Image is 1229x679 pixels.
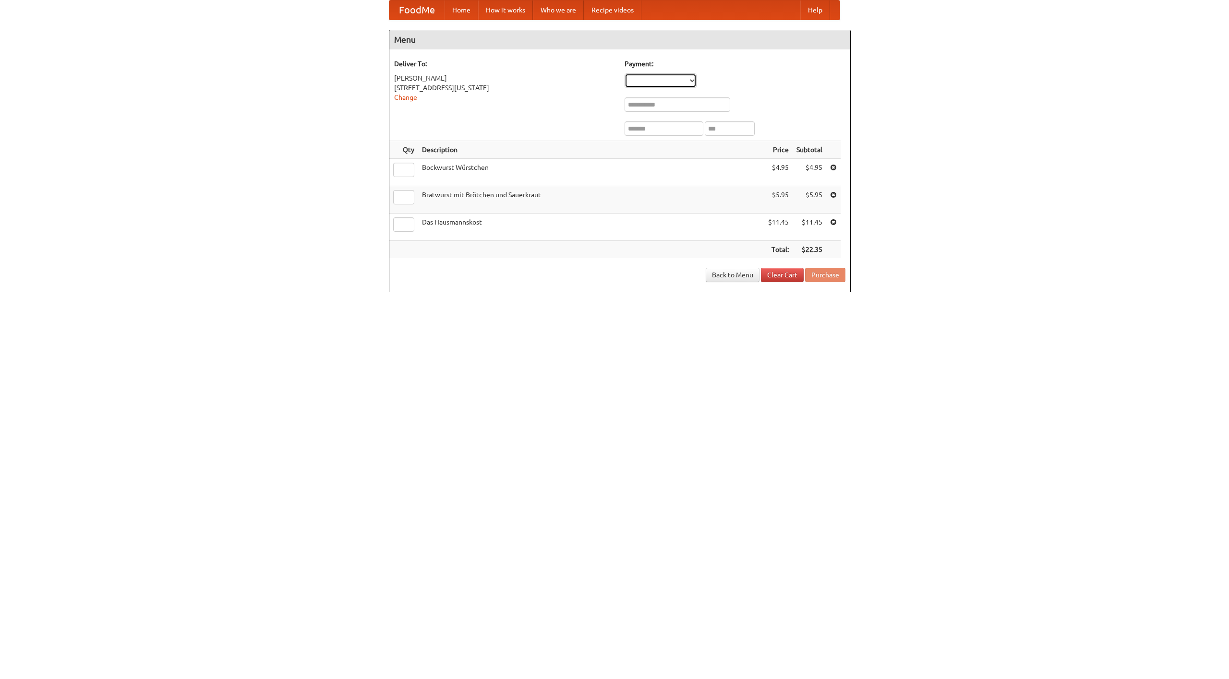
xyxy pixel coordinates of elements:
[394,73,615,83] div: [PERSON_NAME]
[389,30,850,49] h4: Menu
[394,59,615,69] h5: Deliver To:
[445,0,478,20] a: Home
[394,83,615,93] div: [STREET_ADDRESS][US_STATE]
[800,0,830,20] a: Help
[418,159,764,186] td: Bockwurst Würstchen
[764,214,793,241] td: $11.45
[389,141,418,159] th: Qty
[793,141,826,159] th: Subtotal
[761,268,804,282] a: Clear Cart
[793,186,826,214] td: $5.95
[764,186,793,214] td: $5.95
[764,241,793,259] th: Total:
[805,268,845,282] button: Purchase
[764,159,793,186] td: $4.95
[584,0,641,20] a: Recipe videos
[793,159,826,186] td: $4.95
[478,0,533,20] a: How it works
[418,214,764,241] td: Das Hausmannskost
[389,0,445,20] a: FoodMe
[625,59,845,69] h5: Payment:
[394,94,417,101] a: Change
[793,241,826,259] th: $22.35
[418,186,764,214] td: Bratwurst mit Brötchen und Sauerkraut
[764,141,793,159] th: Price
[533,0,584,20] a: Who we are
[706,268,759,282] a: Back to Menu
[793,214,826,241] td: $11.45
[418,141,764,159] th: Description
